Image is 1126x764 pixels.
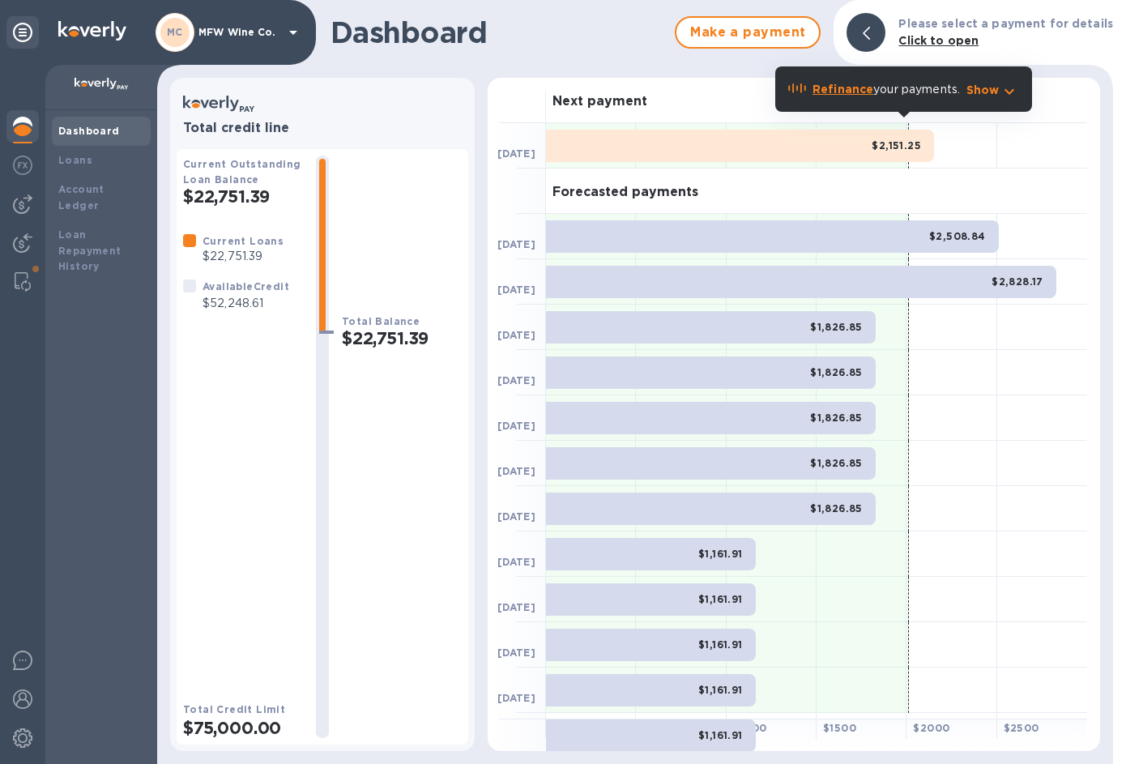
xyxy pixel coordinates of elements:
b: [DATE] [497,238,535,250]
h3: Next payment [552,94,647,109]
b: [DATE] [497,284,535,296]
img: Logo [58,21,126,41]
b: Available Credit [203,280,289,292]
h2: $22,751.39 [183,186,303,207]
span: Make a payment [689,23,806,42]
b: $1,161.91 [698,729,743,741]
b: $1,161.91 [698,684,743,696]
b: Loan Repayment History [58,228,122,273]
b: $1,826.85 [810,457,863,469]
h2: $75,000.00 [183,718,303,738]
b: $2,508.84 [929,230,986,242]
b: Account Ledger [58,183,104,211]
b: [DATE] [497,329,535,341]
b: Refinance [813,83,873,96]
b: Total Credit Limit [183,703,285,715]
b: Click to open [898,34,979,47]
b: $1,826.85 [810,321,863,333]
div: Unpin categories [6,16,39,49]
p: $52,248.61 [203,295,289,312]
b: $2,151.25 [872,139,921,152]
h3: Forecasted payments [552,185,698,200]
b: $1,161.91 [698,638,743,651]
b: $ 1500 [823,722,856,734]
b: [DATE] [497,510,535,523]
b: $1,161.91 [698,548,743,560]
h1: Dashboard [331,15,667,49]
b: Total Balance [342,315,420,327]
b: Current Outstanding Loan Balance [183,158,301,186]
b: Please select a payment for details [898,17,1113,30]
h2: $22,751.39 [342,328,462,348]
h3: Total credit line [183,121,462,136]
b: [DATE] [497,147,535,160]
b: $1,826.85 [810,412,863,424]
b: [DATE] [497,556,535,568]
b: MC [167,26,183,38]
b: [DATE] [497,601,535,613]
b: $ 2500 [1004,722,1039,734]
b: $1,826.85 [810,366,863,378]
p: MFW Wine Co. [198,27,279,38]
b: [DATE] [497,374,535,386]
b: Current Loans [203,235,284,247]
img: Foreign exchange [13,156,32,175]
b: $ 2000 [913,722,949,734]
b: [DATE] [497,647,535,659]
b: $1,826.85 [810,502,863,514]
p: your payments. [813,81,960,98]
b: [DATE] [497,692,535,704]
b: [DATE] [497,420,535,432]
button: Make a payment [675,16,821,49]
b: Dashboard [58,125,120,137]
p: Show [966,82,1000,98]
b: $1,161.91 [698,593,743,605]
b: $2,828.17 [992,275,1043,288]
button: Show [966,82,1019,98]
b: Loans [58,154,92,166]
p: $22,751.39 [203,248,284,265]
b: [DATE] [497,465,535,477]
